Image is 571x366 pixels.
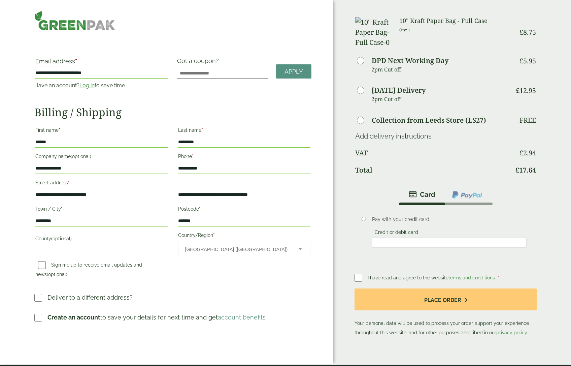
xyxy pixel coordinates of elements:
[38,261,46,269] input: Sign me up to receive email updates and news(optional)
[185,242,290,256] span: United Kingdom (UK)
[35,125,168,137] label: First name
[178,231,311,242] label: Country/Region
[519,56,523,65] span: £
[355,132,432,140] a: Add delivery instructions
[355,17,391,48] img: 10" Kraft Paper Bag-Full Case-0
[371,64,511,74] p: 2pm Cut off
[372,117,486,124] label: Collection from Leeds Store (LS27)
[451,190,483,199] img: ppcp-gateway.png
[276,64,311,79] a: Apply
[372,57,448,64] label: DPD Next Working Day
[47,272,67,277] span: (optional)
[284,68,303,75] span: Apply
[516,86,519,95] span: £
[35,234,168,245] label: County
[59,127,60,133] abbr: required
[374,240,524,246] iframe: Secure card payment input frame
[34,11,115,30] img: GreenPak Supplies
[178,125,311,137] label: Last name
[515,165,519,175] span: £
[177,57,222,68] label: Got a coupon?
[75,58,77,65] abbr: required
[71,154,91,159] span: (optional)
[34,106,312,119] h2: Billing / Shipping
[35,58,168,68] label: Email address
[218,314,266,321] a: account benefits
[399,27,410,32] small: Qty: 1
[355,162,511,178] th: Total
[372,216,526,223] p: Pay with your credit card.
[68,180,70,185] abbr: required
[409,190,435,199] img: stripe.png
[519,56,536,65] bdi: 5.95
[355,288,537,310] button: Place order
[399,17,511,25] h3: 10" Kraft Paper Bag - Full Case
[61,206,63,212] abbr: required
[192,154,194,159] abbr: required
[47,313,266,322] p: to save your details for next time and get
[519,28,536,37] bdi: 8.75
[35,178,168,189] label: Street address
[178,242,311,256] span: Country/Region
[47,293,133,302] p: Deliver to a different address?
[496,330,527,335] a: privacy policy
[448,275,495,280] a: terms and conditions
[372,230,421,237] label: Credit or debit card
[519,28,523,37] span: £
[355,145,511,161] th: VAT
[515,165,536,175] bdi: 17.64
[519,148,523,157] span: £
[199,206,201,212] abbr: required
[35,204,168,216] label: Town / City
[372,87,426,94] label: [DATE] Delivery
[371,94,511,104] p: 2pm Cut off
[79,82,95,89] a: Log in
[35,262,142,279] label: Sign me up to receive email updates and news
[201,127,203,133] abbr: required
[213,233,215,238] abbr: required
[519,116,536,124] p: Free
[498,275,499,280] abbr: required
[178,204,311,216] label: Postcode
[355,288,537,337] p: Your personal data will be used to process your order, support your experience throughout this we...
[519,148,536,157] bdi: 2.94
[35,152,168,163] label: Company name
[47,314,100,321] strong: Create an account
[516,86,536,95] bdi: 12.95
[51,236,72,241] span: (optional)
[178,152,311,163] label: Phone
[368,275,496,280] span: I have read and agree to the website
[34,82,169,90] p: Have an account? to save time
